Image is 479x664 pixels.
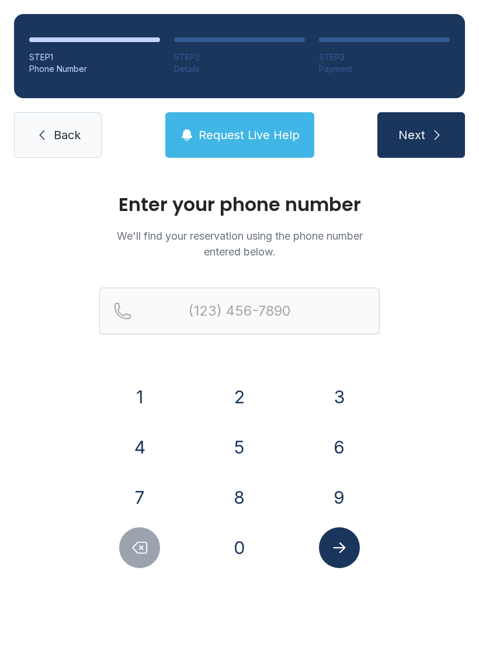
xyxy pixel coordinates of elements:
[119,427,160,468] button: 4
[199,127,300,143] span: Request Live Help
[119,376,160,417] button: 1
[219,376,260,417] button: 2
[219,527,260,568] button: 0
[319,527,360,568] button: Submit lookup form
[99,195,380,214] h1: Enter your phone number
[29,63,160,75] div: Phone Number
[99,288,380,334] input: Reservation phone number
[319,477,360,518] button: 9
[174,51,305,63] div: STEP 2
[319,427,360,468] button: 6
[219,427,260,468] button: 5
[398,127,425,143] span: Next
[219,477,260,518] button: 8
[119,477,160,518] button: 7
[174,63,305,75] div: Details
[319,51,450,63] div: STEP 3
[319,376,360,417] button: 3
[319,63,450,75] div: Payment
[29,51,160,63] div: STEP 1
[54,127,81,143] span: Back
[99,228,380,260] p: We'll find your reservation using the phone number entered below.
[119,527,160,568] button: Delete number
